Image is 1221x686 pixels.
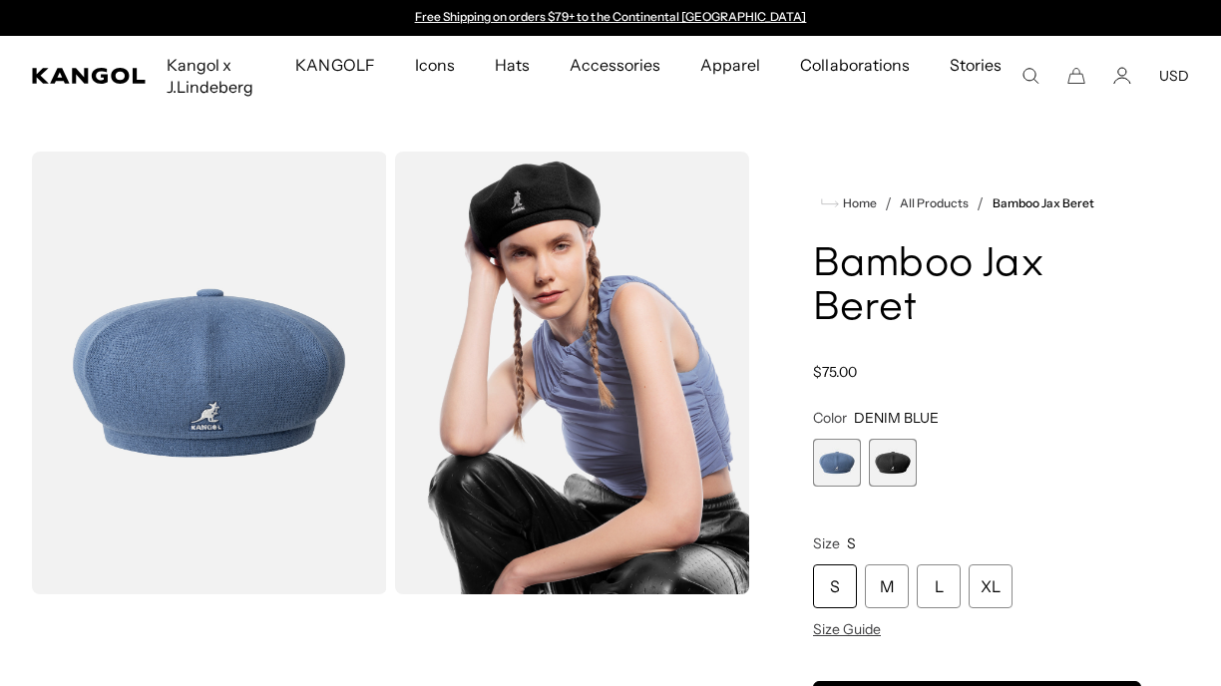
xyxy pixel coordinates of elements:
[167,36,255,116] span: Kangol x J.Lindeberg
[495,36,530,94] span: Hats
[813,439,861,487] label: DENIM BLUE
[839,196,877,210] span: Home
[813,409,847,427] span: Color
[869,439,917,487] label: Black
[405,10,816,26] div: 1 of 2
[395,36,475,94] a: Icons
[865,564,909,608] div: M
[405,10,816,26] div: Announcement
[969,191,984,215] li: /
[395,152,750,594] img: black
[969,564,1013,608] div: XL
[813,620,881,638] span: Size Guide
[993,196,1094,210] a: Bamboo Jax Beret
[680,36,780,94] a: Apparel
[813,191,1141,215] nav: breadcrumbs
[1113,67,1131,85] a: Account
[32,68,147,84] a: Kangol
[415,9,807,24] a: Free Shipping on orders $79+ to the Continental [GEOGRAPHIC_DATA]
[813,439,861,487] div: 1 of 2
[854,409,939,427] span: DENIM BLUE
[813,564,857,608] div: S
[405,10,816,26] slideshow-component: Announcement bar
[700,36,760,94] span: Apparel
[415,36,455,94] span: Icons
[821,194,877,212] a: Home
[550,36,680,94] a: Accessories
[1067,67,1085,85] button: Cart
[930,36,1021,116] a: Stories
[780,36,929,94] a: Collaborations
[800,36,909,94] span: Collaborations
[475,36,550,94] a: Hats
[847,534,856,552] span: S
[275,36,394,94] a: KANGOLF
[950,36,1002,116] span: Stories
[900,196,969,210] a: All Products
[813,243,1141,331] h1: Bamboo Jax Beret
[1021,67,1039,85] summary: Search here
[813,534,840,552] span: Size
[813,363,857,381] span: $75.00
[570,36,660,94] span: Accessories
[1159,67,1189,85] button: USD
[877,191,892,215] li: /
[917,564,961,608] div: L
[869,439,917,487] div: 2 of 2
[295,36,374,94] span: KANGOLF
[32,152,387,594] img: color-denim-blue
[147,36,275,116] a: Kangol x J.Lindeberg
